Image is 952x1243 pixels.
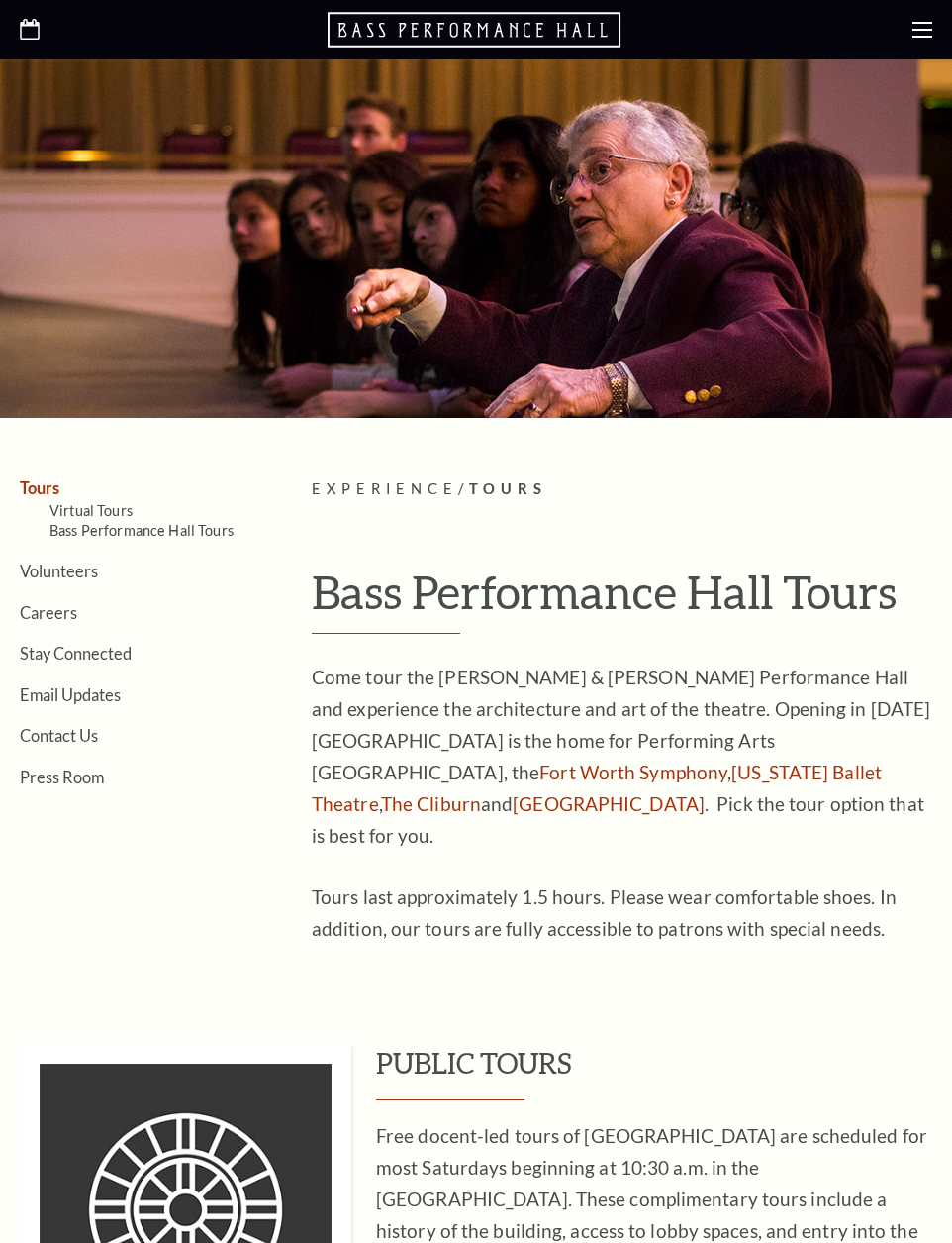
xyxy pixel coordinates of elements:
[49,522,234,539] a: Bass Performance Hall Tours
[20,768,104,786] a: Press Room
[539,761,727,783] a: Fort Worth Symphony
[20,478,59,497] a: Tours
[312,480,458,497] span: Experience
[312,567,932,634] h1: Bass Performance Hall Tours
[469,480,547,497] span: Tours
[312,881,932,945] p: Tours last approximately 1.5 hours. Please wear comfortable shoes. In addition, our tours are ful...
[312,477,932,502] p: /
[20,644,132,663] a: Stay Connected
[20,726,98,745] a: Contact Us
[49,502,133,519] a: Virtual Tours
[376,1044,932,1100] h3: PUBLIC TOURS
[20,603,77,622] a: Careers
[312,662,932,852] p: Come tour the [PERSON_NAME] & [PERSON_NAME] Performance Hall and experience the architecture and ...
[20,685,121,704] a: Email Updates
[20,562,98,580] a: Volunteers
[381,792,481,815] a: The Cliburn
[513,792,705,815] a: [GEOGRAPHIC_DATA]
